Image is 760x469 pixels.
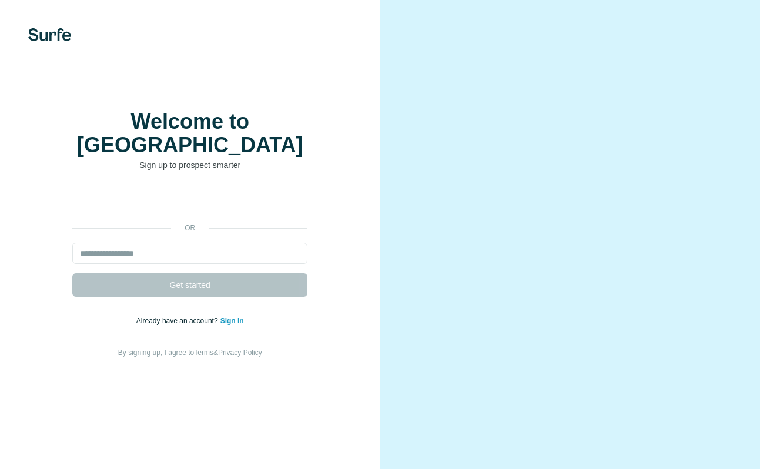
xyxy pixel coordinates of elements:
a: Privacy Policy [218,349,262,357]
h1: Welcome to [GEOGRAPHIC_DATA] [72,110,307,157]
span: By signing up, I agree to & [118,349,262,357]
span: Already have an account? [136,317,220,325]
p: or [171,223,209,233]
iframe: Sign in with Google Button [66,189,313,215]
p: Sign up to prospect smarter [72,159,307,171]
img: Surfe's logo [28,28,71,41]
a: Sign in [220,317,244,325]
a: Terms [194,349,213,357]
